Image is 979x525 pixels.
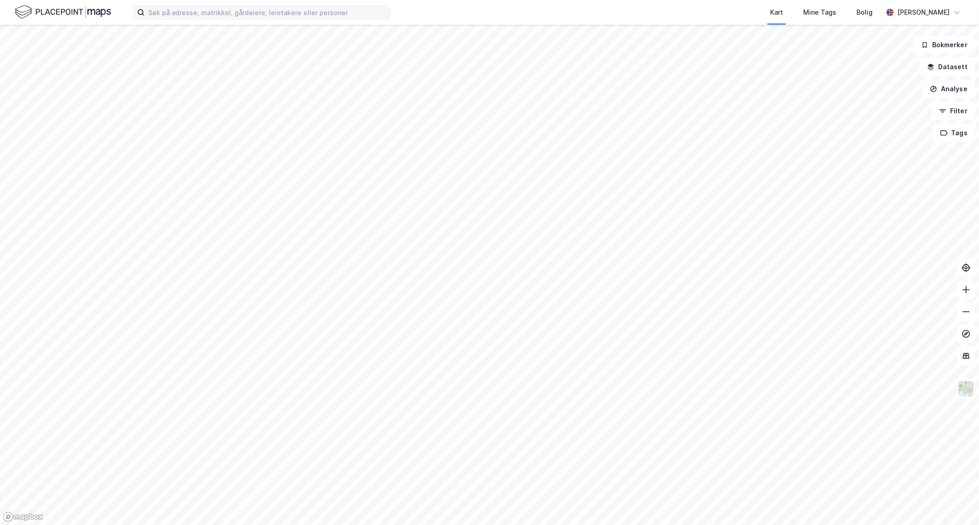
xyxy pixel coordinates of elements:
[15,4,111,20] img: logo.f888ab2527a4732fd821a326f86c7f29.svg
[145,6,390,19] input: Søk på adresse, matrikkel, gårdeiere, leietakere eller personer
[897,7,950,18] div: [PERSON_NAME]
[933,481,979,525] div: Kontrollprogram for chat
[770,7,783,18] div: Kart
[803,7,836,18] div: Mine Tags
[933,481,979,525] iframe: Chat Widget
[856,7,873,18] div: Bolig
